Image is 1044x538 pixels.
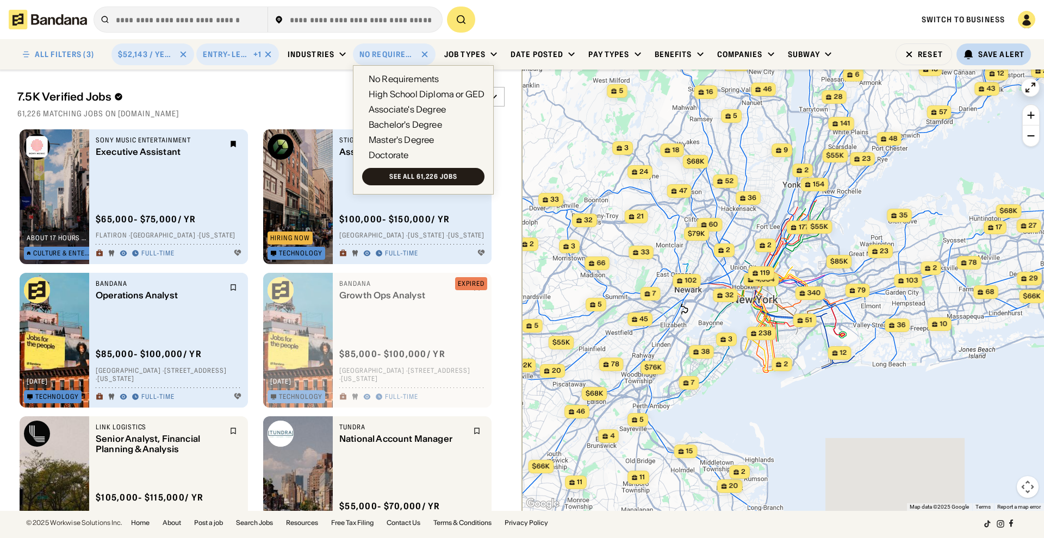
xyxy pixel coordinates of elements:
[733,111,737,121] span: 5
[339,501,440,512] div: $ 55,000 - $70,000 / yr
[804,166,809,175] span: 2
[641,248,649,257] span: 33
[96,492,203,503] div: $ 105,000 - $115,000 / yr
[639,315,648,324] span: 45
[270,235,310,241] div: Hiring Now
[997,504,1041,510] a: Report a map error
[534,321,538,330] span: 5
[1023,292,1041,300] span: $66k
[619,86,623,96] span: 5
[33,250,90,257] div: Culture & Entertainment
[279,250,322,257] div: Technology
[706,87,713,97] span: 16
[530,240,534,249] span: 2
[610,431,614,441] span: 4
[96,136,223,145] div: Sony Music Entertainment
[35,393,79,400] div: Technology
[897,321,905,330] span: 36
[729,481,738,491] span: 20
[24,421,50,447] img: Link Logistics logo
[96,290,223,301] div: Operations Analyst
[525,497,561,511] a: Open this area in Google Maps (opens a new window)
[550,195,559,204] span: 33
[118,49,175,59] div: $52,143 / year
[96,232,241,240] div: Flatiron · [GEOGRAPHIC_DATA] · [US_STATE]
[940,320,947,329] span: 10
[286,520,318,526] a: Resources
[339,423,467,431] div: Tundra
[922,15,1005,24] a: Switch to Business
[268,134,294,160] img: Stigg logo
[725,291,734,300] span: 32
[588,49,629,59] div: Pay Types
[763,85,772,94] span: 46
[331,520,374,526] a: Free Tax Filing
[1017,476,1039,498] button: Map camera controls
[880,247,888,256] span: 23
[655,49,692,59] div: Benefits
[687,157,704,165] span: $68k
[811,222,828,230] span: $55k
[17,109,505,118] div: 61,226 matching jobs on [DOMAIN_NAME]
[598,300,602,309] span: 5
[826,151,844,159] span: $55k
[369,74,439,83] div: No Requirements
[933,264,937,273] span: 2
[96,366,241,383] div: [GEOGRAPHIC_DATA] · [STREET_ADDRESS] · [US_STATE]
[339,147,467,157] div: Associate Solutions Engineer
[339,434,467,444] div: National Account Manager
[584,216,593,225] span: 32
[236,520,273,526] a: Search Jobs
[975,504,991,510] a: Terms (opens in new tab)
[784,146,788,155] span: 9
[596,259,605,268] span: 66
[369,90,484,98] div: High School Diploma or GED
[26,520,122,526] div: © 2025 Workwise Solutions Inc.
[639,167,648,177] span: 24
[857,286,866,295] span: 79
[799,223,809,232] span: 177
[840,348,847,358] span: 12
[709,220,718,229] span: 60
[369,120,442,129] div: Bachelor's Degree
[652,289,656,298] span: 7
[741,467,745,477] span: 2
[96,214,196,225] div: $ 65,000 - $75,000 / yr
[686,447,693,456] span: 15
[830,257,848,265] span: $85k
[939,108,947,117] span: 57
[673,146,680,155] span: 18
[685,276,697,285] span: 102
[131,520,150,526] a: Home
[855,70,859,79] span: 6
[35,51,94,58] div: ALL FILTERS (3)
[978,49,1024,59] div: Save Alert
[748,193,756,203] span: 36
[918,51,943,58] div: Reset
[969,258,977,267] span: 78
[759,329,772,338] span: 238
[899,211,908,220] span: 35
[611,360,619,369] span: 78
[997,69,1004,78] span: 12
[339,214,450,225] div: $ 100,000 - $150,000 / yr
[369,135,434,144] div: Master's Degree
[639,415,644,424] span: 5
[862,154,871,164] span: 23
[433,520,492,526] a: Terms & Conditions
[1000,207,1017,215] span: $68k
[688,229,705,237] span: $79k
[760,268,770,278] span: 119
[96,510,241,527] div: [GEOGRAPHIC_DATA] · [STREET_ADDRESS] · [US_STATE]
[96,147,223,157] div: Executive Assistant
[691,378,695,387] span: 7
[637,212,644,221] span: 21
[444,49,486,59] div: Job Types
[577,478,582,487] span: 11
[525,497,561,511] img: Google
[717,49,763,59] div: Companies
[203,49,251,59] div: Entry-Level
[24,277,50,303] img: Bandana logo
[784,360,788,369] span: 2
